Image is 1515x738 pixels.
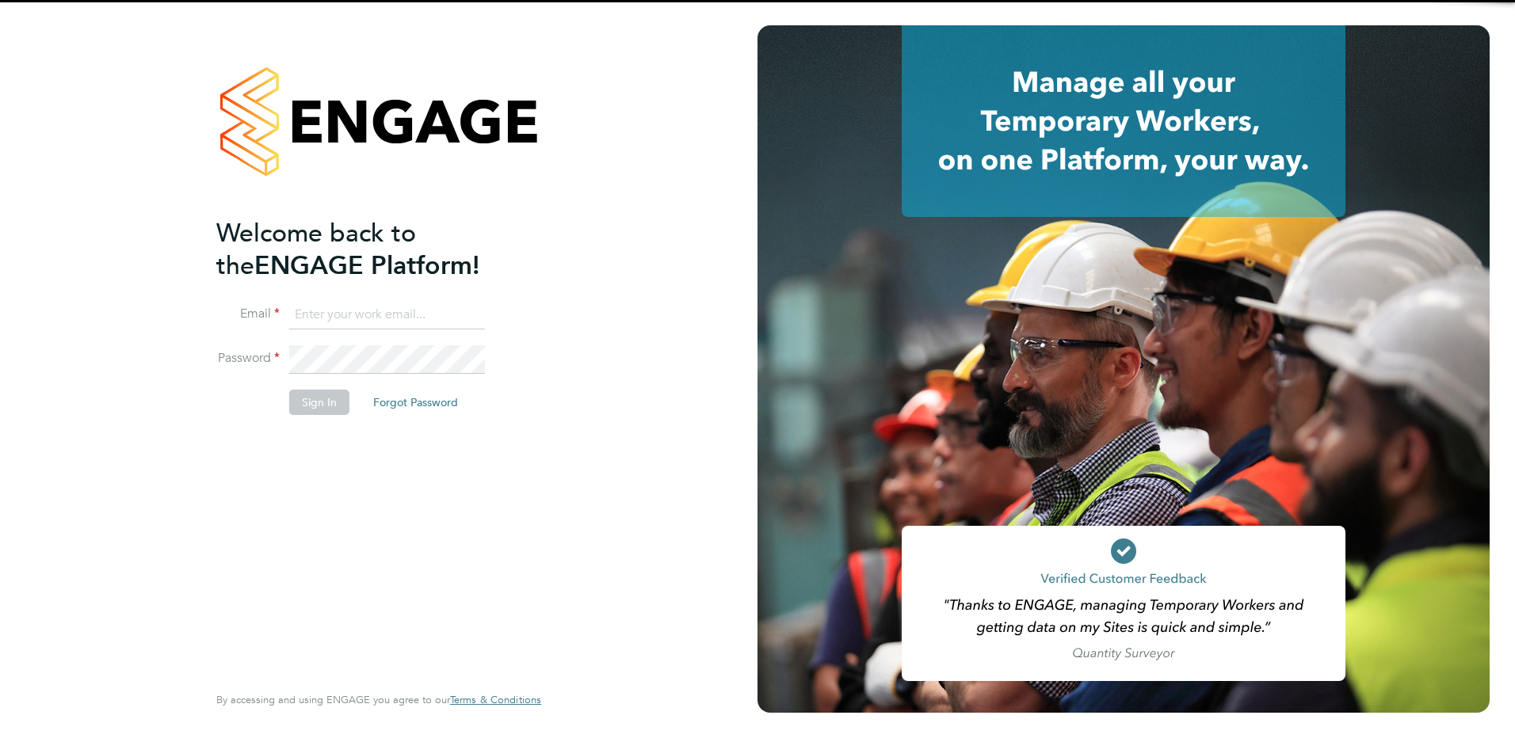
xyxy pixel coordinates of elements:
[450,694,541,706] a: Terms & Conditions
[216,217,525,282] h2: ENGAGE Platform!
[361,390,471,415] button: Forgot Password
[450,693,541,706] span: Terms & Conditions
[216,306,280,322] label: Email
[216,218,416,281] span: Welcome back to the
[216,693,541,706] span: By accessing and using ENGAGE you agree to our
[216,350,280,367] label: Password
[289,301,485,329] input: Enter your work email...
[289,390,349,415] button: Sign In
